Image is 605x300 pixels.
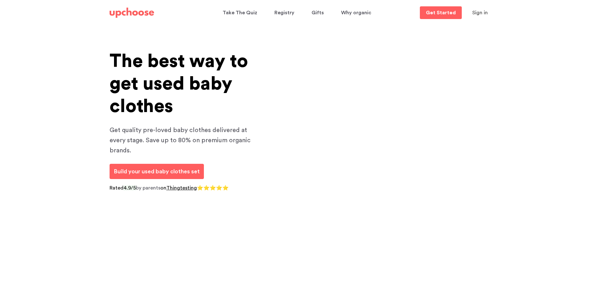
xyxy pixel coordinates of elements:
a: Registry [274,7,296,19]
a: Get Started [420,6,462,19]
p: Take The Quiz [223,8,257,18]
a: Thingtesting [166,185,197,190]
img: UpChoose [110,8,154,18]
span: on [160,185,166,190]
span: The best way to get used baby clothes [110,52,248,116]
a: Why organic [341,7,373,19]
span: Rated [110,185,124,190]
span: Why organic [341,7,371,19]
span: Sign in [472,10,488,15]
a: Take The Quiz [223,7,259,19]
span: ⭐⭐⭐⭐⭐ [197,185,229,190]
span: 4.9/5 [124,185,136,190]
p: Get quality pre-loved baby clothes delivered at every stage. Save up to 80% on premium organic br... [110,125,262,156]
button: Sign in [464,6,496,19]
a: Build your used baby clothes set [110,164,204,179]
p: Get Started [426,10,456,15]
span: Build your used baby clothes set [114,169,200,174]
span: Gifts [312,7,324,19]
span: Registry [274,7,294,19]
a: UpChoose [110,6,154,19]
p: by parents [110,184,262,192]
a: Gifts [312,7,326,19]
